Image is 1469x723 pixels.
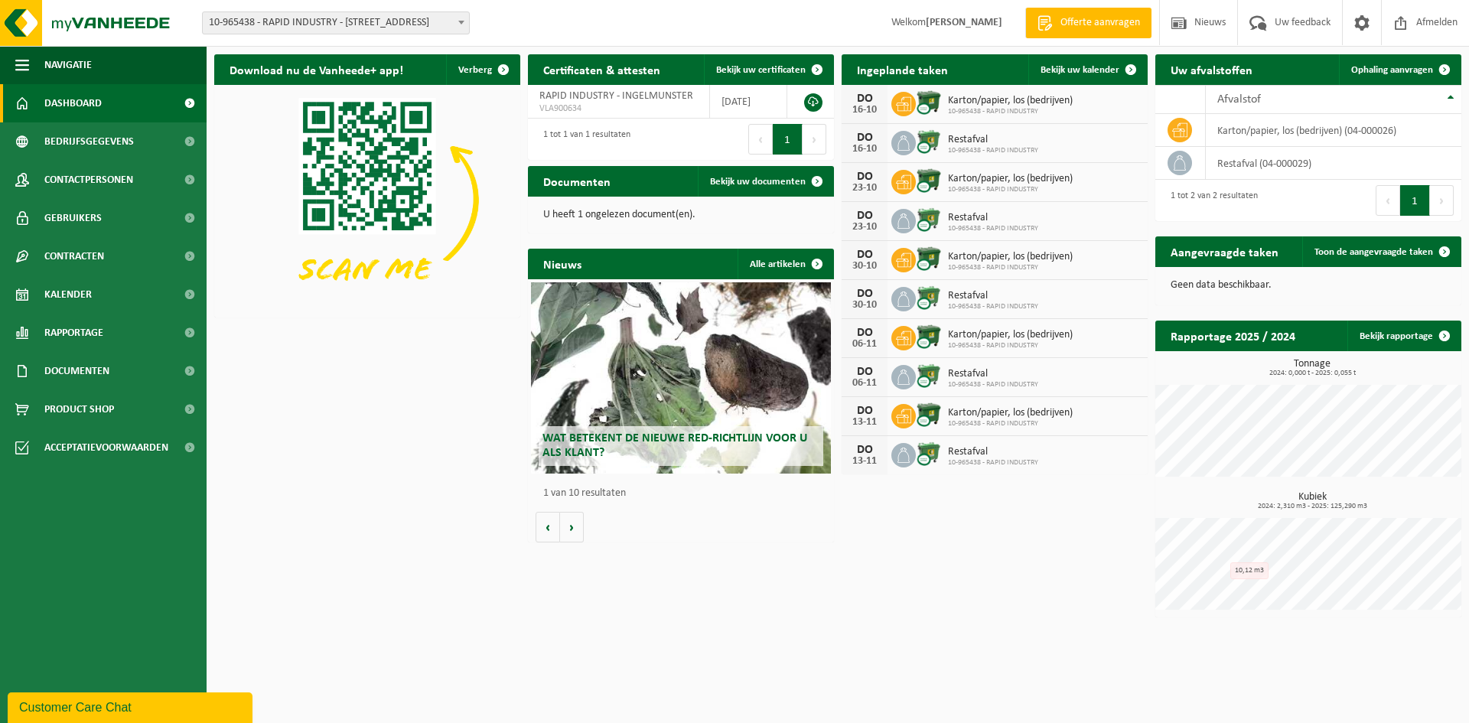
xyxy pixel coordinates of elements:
span: Bedrijfsgegevens [44,122,134,161]
a: Bekijk rapportage [1347,321,1460,351]
h2: Aangevraagde taken [1155,236,1294,266]
td: [DATE] [710,85,787,119]
button: Previous [748,124,773,155]
button: 1 [1400,185,1430,216]
h2: Documenten [528,166,626,196]
h2: Ingeplande taken [842,54,963,84]
span: 2024: 2,310 m3 - 2025: 125,290 m3 [1163,503,1461,510]
span: Bekijk uw kalender [1041,65,1119,75]
button: Volgende [560,512,584,542]
span: 10-965438 - RAPID INDUSTRY [948,263,1073,272]
span: Restafval [948,290,1038,302]
div: 16-10 [849,105,880,116]
span: 10-965438 - RAPID INDUSTRY - 8770 INGELMUNSTER, BRUGGESTRAAT 80 [202,11,470,34]
img: WB-0770-CU [916,441,942,467]
span: Wat betekent de nieuwe RED-richtlijn voor u als klant? [542,432,807,459]
span: VLA900634 [539,103,698,115]
span: Afvalstof [1217,93,1261,106]
span: Verberg [458,65,492,75]
div: 30-10 [849,261,880,272]
iframe: chat widget [8,689,256,723]
h2: Download nu de Vanheede+ app! [214,54,419,84]
img: WB-0770-CU [916,207,942,233]
a: Offerte aanvragen [1025,8,1151,38]
span: 10-965438 - RAPID INDUSTRY [948,341,1073,350]
span: Restafval [948,446,1038,458]
span: Product Shop [44,390,114,428]
span: 10-965438 - RAPID INDUSTRY [948,458,1038,467]
div: 1 tot 1 van 1 resultaten [536,122,630,156]
button: Verberg [446,54,519,85]
span: Rapportage [44,314,103,352]
span: Ophaling aanvragen [1351,65,1433,75]
img: WB-1100-CU [916,168,942,194]
span: Contactpersonen [44,161,133,199]
div: 13-11 [849,417,880,428]
span: Dashboard [44,84,102,122]
h3: Kubiek [1163,492,1461,510]
span: 10-965438 - RAPID INDUSTRY [948,185,1073,194]
div: 06-11 [849,339,880,350]
div: 13-11 [849,456,880,467]
span: Kalender [44,275,92,314]
div: DO [849,210,880,222]
span: Karton/papier, los (bedrijven) [948,407,1073,419]
img: WB-1100-CU [916,90,942,116]
td: karton/papier, los (bedrijven) (04-000026) [1206,114,1461,147]
div: 30-10 [849,300,880,311]
button: Vorige [536,512,560,542]
div: 1 tot 2 van 2 resultaten [1163,184,1258,217]
strong: [PERSON_NAME] [926,17,1002,28]
button: Previous [1376,185,1400,216]
div: DO [849,405,880,417]
button: 1 [773,124,803,155]
button: Next [803,124,826,155]
div: DO [849,93,880,105]
span: 10-965438 - RAPID INDUSTRY [948,380,1038,389]
p: 1 van 10 resultaten [543,488,826,499]
a: Ophaling aanvragen [1339,54,1460,85]
div: DO [849,444,880,456]
span: Restafval [948,368,1038,380]
a: Bekijk uw certificaten [704,54,832,85]
span: 10-965438 - RAPID INDUSTRY [948,107,1073,116]
h2: Uw afvalstoffen [1155,54,1268,84]
img: WB-1100-CU [916,246,942,272]
span: 10-965438 - RAPID INDUSTRY - 8770 INGELMUNSTER, BRUGGESTRAAT 80 [203,12,469,34]
div: 23-10 [849,222,880,233]
img: WB-0770-CU [916,129,942,155]
span: Bekijk uw certificaten [716,65,806,75]
div: DO [849,366,880,378]
div: 23-10 [849,183,880,194]
p: Geen data beschikbaar. [1171,280,1446,291]
span: 10-965438 - RAPID INDUSTRY [948,419,1073,428]
a: Bekijk uw documenten [698,166,832,197]
span: Acceptatievoorwaarden [44,428,168,467]
a: Wat betekent de nieuwe RED-richtlijn voor u als klant? [531,282,831,474]
img: WB-1100-CU [916,402,942,428]
h2: Certificaten & attesten [528,54,676,84]
span: Karton/papier, los (bedrijven) [948,251,1073,263]
div: DO [849,288,880,300]
span: Restafval [948,134,1038,146]
a: Alle artikelen [738,249,832,279]
button: Next [1430,185,1454,216]
h3: Tonnage [1163,359,1461,377]
td: restafval (04-000029) [1206,147,1461,180]
h2: Nieuws [528,249,597,278]
span: Offerte aanvragen [1057,15,1144,31]
div: DO [849,171,880,183]
span: RAPID INDUSTRY - INGELMUNSTER [539,90,693,102]
a: Toon de aangevraagde taken [1302,236,1460,267]
div: 06-11 [849,378,880,389]
span: Karton/papier, los (bedrijven) [948,95,1073,107]
span: Gebruikers [44,199,102,237]
div: DO [849,327,880,339]
p: U heeft 1 ongelezen document(en). [543,210,819,220]
img: WB-0770-CU [916,363,942,389]
div: DO [849,132,880,144]
span: Toon de aangevraagde taken [1314,247,1433,257]
span: Restafval [948,212,1038,224]
img: WB-0770-CU [916,285,942,311]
